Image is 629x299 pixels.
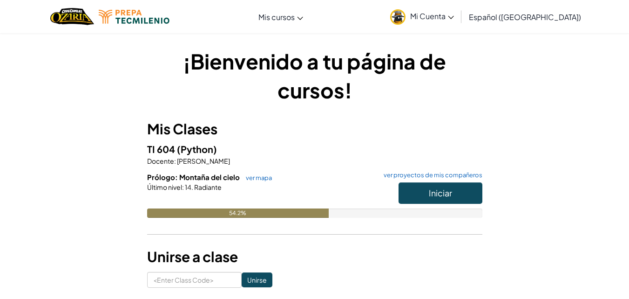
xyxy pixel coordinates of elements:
span: : [174,157,176,165]
span: Docente [147,157,174,165]
span: 14. [184,183,193,191]
a: ver proyectos de mis compañeros [379,172,482,178]
h3: Unirse a clase [147,246,482,267]
span: Mi Cuenta [410,11,454,21]
span: Prólogo: Montaña del cielo [147,173,241,181]
span: Mis cursos [258,12,295,22]
span: : [182,183,184,191]
a: Ozaria by CodeCombat logo [50,7,94,26]
h1: ¡Bienvenido a tu página de cursos! [147,47,482,104]
span: (Python) [177,143,217,155]
button: Iniciar [399,182,482,204]
span: Iniciar [429,188,452,198]
a: Mis cursos [254,4,308,29]
a: Mi Cuenta [386,2,459,31]
input: <Enter Class Code> [147,272,242,288]
span: TI 604 [147,143,177,155]
span: Español ([GEOGRAPHIC_DATA]) [469,12,581,22]
a: ver mapa [241,174,272,181]
span: Radiante [193,183,222,191]
img: Home [50,7,94,26]
img: avatar [390,9,406,25]
input: Unirse [242,272,272,287]
h3: Mis Clases [147,118,482,139]
span: Último nivel [147,183,182,191]
a: Español ([GEOGRAPHIC_DATA]) [464,4,586,29]
span: [PERSON_NAME] [176,157,230,165]
div: 54.2% [147,209,329,218]
img: Tecmilenio logo [99,10,169,24]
